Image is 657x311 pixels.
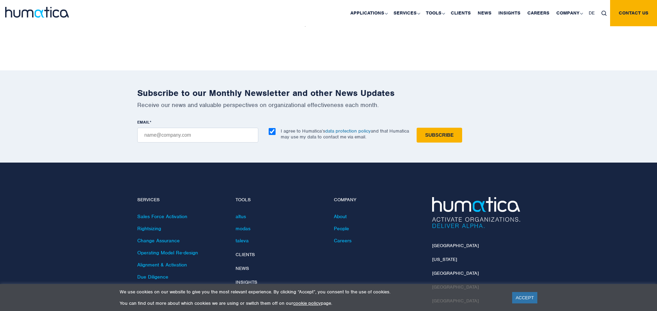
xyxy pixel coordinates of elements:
[137,213,187,220] a: Sales Force Activation
[236,265,249,271] a: News
[334,213,347,220] a: About
[236,237,249,244] a: taleva
[293,300,321,306] a: cookie policy
[236,279,257,285] a: Insights
[137,250,198,256] a: Operating Model Re-design
[120,300,504,306] p: You can find out more about which cookies we are using or switch them off on our page.
[137,237,180,244] a: Change Assurance
[334,237,351,244] a: Careers
[137,128,258,143] input: name@company.com
[334,225,349,232] a: People
[432,243,479,249] a: [GEOGRAPHIC_DATA]
[236,197,323,203] h4: Tools
[137,197,225,203] h4: Services
[325,128,371,134] a: data protection policy
[137,88,520,98] h2: Subscribe to our Monthly Newsletter and other News Updates
[417,128,462,143] input: Subscribe
[589,10,595,16] span: DE
[137,101,520,109] p: Receive our news and valuable perspectives on organizational effectiveness each month.
[5,7,69,18] img: logo
[334,197,422,203] h4: Company
[137,274,168,280] a: Due Diligence
[512,292,537,303] a: ACCEPT
[269,128,276,135] input: I agree to Humatica’sdata protection policyand that Humatica may use my data to contact me via em...
[236,213,246,220] a: altus
[137,262,187,268] a: Alignment & Activation
[137,119,150,125] span: EMAIL
[137,225,161,232] a: Rightsizing
[236,225,250,232] a: modas
[281,128,409,140] p: I agree to Humatica’s and that Humatica may use my data to contact me via email.
[432,197,520,228] img: Humatica
[601,11,607,16] img: search_icon
[432,270,479,276] a: [GEOGRAPHIC_DATA]
[236,252,255,257] a: Clients
[432,256,457,262] a: [US_STATE]
[120,289,504,295] p: We use cookies on our website to give you the most relevant experience. By clicking “Accept”, you...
